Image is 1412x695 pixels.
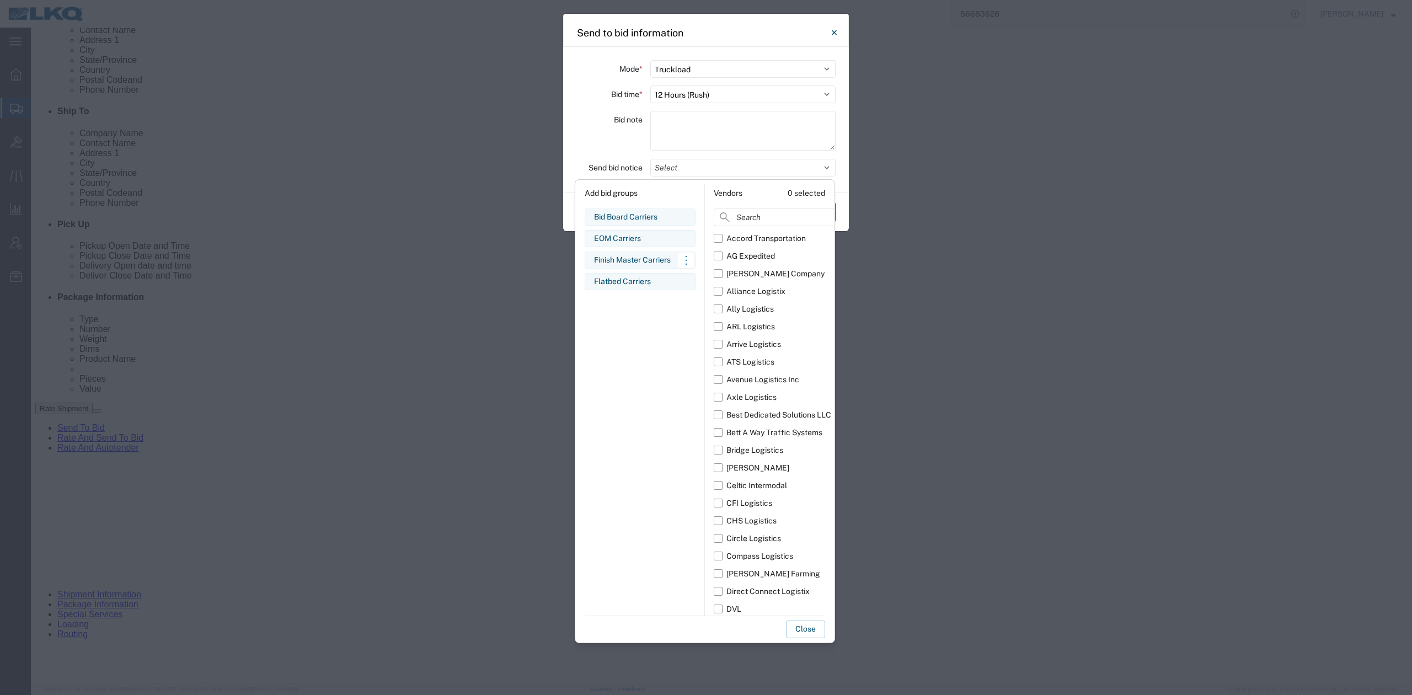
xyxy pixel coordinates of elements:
label: Send bid notice [589,159,643,177]
label: Bid time [611,85,643,103]
button: Close [823,22,845,44]
div: Bid Board Carriers [594,211,686,223]
button: Select [650,159,836,177]
h4: Send to bid information [577,25,683,40]
label: Mode [619,60,643,78]
label: Bid note [614,111,643,129]
div: Add bid groups [585,184,696,202]
div: 0 selected [788,188,825,199]
div: Vendors [714,188,742,199]
input: Search [714,209,884,226]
